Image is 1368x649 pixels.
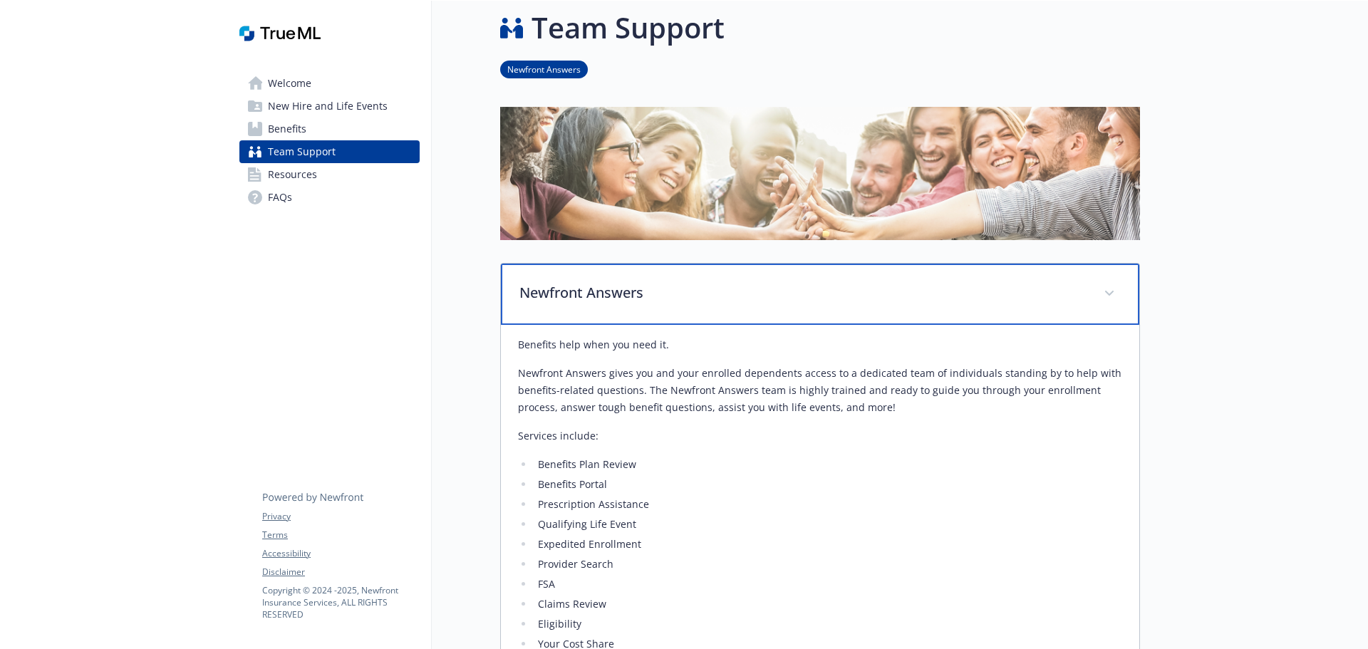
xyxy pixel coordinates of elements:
li: Claims Review [534,596,1122,613]
span: FAQs [268,186,292,209]
p: Copyright © 2024 - 2025 , Newfront Insurance Services, ALL RIGHTS RESERVED [262,584,419,621]
a: FAQs [239,186,420,209]
img: team support page banner [500,107,1140,240]
a: Team Support [239,140,420,163]
a: Terms [262,529,419,541]
h1: Team Support [532,6,725,49]
span: Welcome [268,72,311,95]
a: Disclaimer [262,566,419,578]
li: Provider Search [534,556,1122,573]
p: Benefits help when you need it. [518,336,1122,353]
p: Newfront Answers gives you and your enrolled dependents access to a dedicated team of individuals... [518,365,1122,416]
span: Resources [268,163,317,186]
li: FSA [534,576,1122,593]
a: Benefits [239,118,420,140]
a: Newfront Answers [500,62,588,76]
div: Newfront Answers [501,264,1139,325]
a: Resources [239,163,420,186]
span: New Hire and Life Events [268,95,388,118]
a: Accessibility [262,547,419,560]
a: Privacy [262,510,419,523]
span: Benefits [268,118,306,140]
li: Eligibility [534,616,1122,633]
li: Qualifying Life Event [534,516,1122,533]
span: Team Support [268,140,336,163]
li: Prescription Assistance [534,496,1122,513]
li: Benefits Portal [534,476,1122,493]
li: Benefits Plan Review [534,456,1122,473]
a: Welcome [239,72,420,95]
p: Newfront Answers [519,282,1087,303]
li: Expedited Enrollment [534,536,1122,553]
a: New Hire and Life Events [239,95,420,118]
p: Services include: [518,427,1122,445]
